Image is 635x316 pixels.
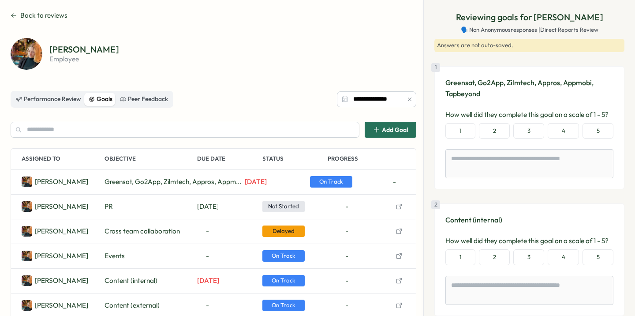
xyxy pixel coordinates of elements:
div: 1 [431,63,440,72]
p: Justine Lortal [35,276,88,286]
img: Justine Lortal [22,226,32,237]
img: Justine Lortal [22,251,32,261]
span: - [197,301,218,310]
span: Content (external) [105,301,160,310]
button: 5 [583,249,613,265]
span: Dec 31, 2025 [197,202,219,211]
button: 5 [583,123,613,139]
img: Justine Lortal [22,300,32,311]
div: Performance Review [16,94,81,104]
span: PR [105,202,113,211]
a: Justine Lortal[PERSON_NAME] [22,177,88,187]
p: Assigned To [22,149,101,169]
button: 2 [479,123,510,139]
span: - [345,276,348,286]
span: On Track [310,176,352,188]
p: How well did they complete this goal on a scale of 1 - 5? [445,236,613,246]
button: Back to reviews [11,11,67,20]
span: - [345,301,348,310]
p: Greensat, Go2App, Zilmtech, Appros, Appmobi, Tapbeyond [445,77,613,99]
a: Justine Lortal[PERSON_NAME] [22,226,88,237]
button: 1 [445,123,475,139]
p: Content (internal) [445,214,613,226]
button: 4 [548,249,579,265]
p: Reviewing goals for [PERSON_NAME] [456,11,603,24]
button: 3 [513,249,544,265]
img: Justine Lortal [11,38,42,70]
span: - [393,177,396,187]
span: On Track [262,275,305,286]
p: Justine Lortal [35,177,88,187]
span: - [345,226,348,236]
div: 2 [431,200,440,209]
a: Justine Lortal[PERSON_NAME] [22,251,88,261]
p: Justine Lortal [35,226,88,236]
span: On Track [262,300,305,311]
button: 1 [445,249,475,265]
p: [PERSON_NAME] [49,45,119,54]
button: 4 [548,123,579,139]
p: Due Date [197,149,259,169]
span: Jun 30, 2025 [245,177,267,187]
a: Justine Lortal[PERSON_NAME] [22,201,88,212]
a: Justine Lortal[PERSON_NAME] [22,300,88,311]
button: Add Goal [365,122,416,138]
div: Goals [89,94,112,104]
span: Not Started [262,201,305,212]
span: Cross team collaboration [105,226,180,236]
span: - [345,251,348,261]
p: Progress [328,149,389,169]
span: - [197,251,218,261]
p: Objective [105,149,194,169]
span: Jul 31, 2025 [197,276,219,286]
a: Justine Lortal[PERSON_NAME] [22,275,88,286]
button: 3 [513,123,544,139]
div: Peer Feedback [120,94,168,104]
span: Events [105,251,125,261]
span: 🗣️ Non Anonymous responses | Direct Reports Review [461,26,598,34]
div: Answers are not auto-saved. [434,39,624,52]
img: Justine Lortal [22,275,32,286]
p: Justine Lortal [35,251,88,261]
button: 2 [479,249,510,265]
p: Status [262,149,324,169]
p: Justine Lortal [35,202,88,211]
img: Justine Lortal [22,177,32,187]
span: On Track [262,250,305,262]
span: Content (internal) [105,276,157,286]
p: How well did they complete this goal on a scale of 1 - 5? [445,110,613,120]
img: Justine Lortal [22,201,32,212]
span: Greensat, Go2App, Zilmtech, Appros, Appm... [105,177,241,187]
p: Justine Lortal [35,301,88,310]
p: employee [49,56,119,62]
span: Delayed [262,226,305,237]
span: - [197,226,218,236]
span: Add Goal [382,127,408,133]
span: - [345,202,348,211]
span: Back to reviews [20,11,67,20]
